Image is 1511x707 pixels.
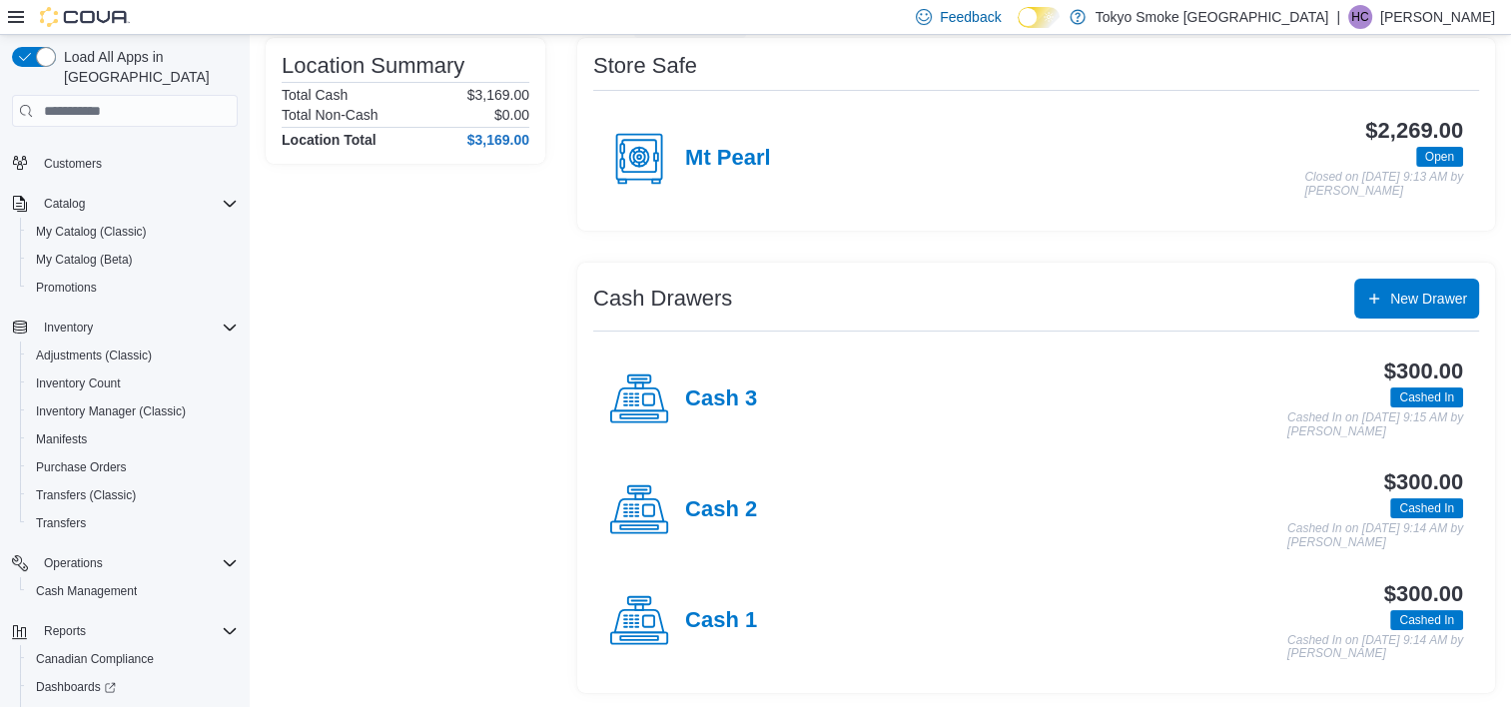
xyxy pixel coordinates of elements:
[36,348,152,363] span: Adjustments (Classic)
[685,386,757,412] h4: Cash 3
[28,483,144,507] a: Transfers (Classic)
[36,487,136,503] span: Transfers (Classic)
[36,192,238,216] span: Catalog
[20,509,246,537] button: Transfers
[467,87,529,103] p: $3,169.00
[28,647,162,671] a: Canadian Compliance
[20,342,246,369] button: Adjustments (Classic)
[1425,148,1454,166] span: Open
[4,617,246,645] button: Reports
[20,577,246,605] button: Cash Management
[36,375,121,391] span: Inventory Count
[1390,498,1463,518] span: Cashed In
[593,54,697,78] h3: Store Safe
[467,132,529,148] h4: $3,169.00
[1390,610,1463,630] span: Cashed In
[940,7,1001,27] span: Feedback
[44,320,93,336] span: Inventory
[1399,611,1454,629] span: Cashed In
[44,196,85,212] span: Catalog
[44,555,103,571] span: Operations
[36,403,186,419] span: Inventory Manager (Classic)
[593,287,732,311] h3: Cash Drawers
[28,399,238,423] span: Inventory Manager (Classic)
[1018,28,1019,29] span: Dark Mode
[28,344,160,367] a: Adjustments (Classic)
[28,483,238,507] span: Transfers (Classic)
[1390,387,1463,407] span: Cashed In
[4,549,246,577] button: Operations
[1399,388,1454,406] span: Cashed In
[1018,7,1060,28] input: Dark Mode
[685,497,757,523] h4: Cash 2
[28,675,124,699] a: Dashboards
[28,371,129,395] a: Inventory Count
[4,149,246,178] button: Customers
[1399,499,1454,517] span: Cashed In
[20,369,246,397] button: Inventory Count
[20,645,246,673] button: Canadian Compliance
[36,252,133,268] span: My Catalog (Beta)
[36,551,111,575] button: Operations
[36,651,154,667] span: Canadian Compliance
[28,220,155,244] a: My Catalog (Classic)
[36,459,127,475] span: Purchase Orders
[1348,5,1372,29] div: Heather Chafe
[20,246,246,274] button: My Catalog (Beta)
[20,218,246,246] button: My Catalog (Classic)
[36,224,147,240] span: My Catalog (Classic)
[36,316,101,340] button: Inventory
[1351,5,1368,29] span: HC
[28,511,94,535] a: Transfers
[282,107,378,123] h6: Total Non-Cash
[36,152,110,176] a: Customers
[44,156,102,172] span: Customers
[28,427,95,451] a: Manifests
[1380,5,1495,29] p: [PERSON_NAME]
[36,619,238,643] span: Reports
[28,647,238,671] span: Canadian Compliance
[20,481,246,509] button: Transfers (Classic)
[20,397,246,425] button: Inventory Manager (Classic)
[20,673,246,701] a: Dashboards
[1287,634,1463,661] p: Cashed In on [DATE] 9:14 AM by [PERSON_NAME]
[1304,171,1463,198] p: Closed on [DATE] 9:13 AM by [PERSON_NAME]
[1384,582,1463,606] h3: $300.00
[20,274,246,302] button: Promotions
[28,220,238,244] span: My Catalog (Classic)
[1096,5,1329,29] p: Tokyo Smoke [GEOGRAPHIC_DATA]
[1336,5,1340,29] p: |
[28,455,135,479] a: Purchase Orders
[28,579,145,603] a: Cash Management
[56,47,238,87] span: Load All Apps in [GEOGRAPHIC_DATA]
[36,679,116,695] span: Dashboards
[685,608,757,634] h4: Cash 1
[36,515,86,531] span: Transfers
[36,551,238,575] span: Operations
[36,192,93,216] button: Catalog
[282,132,377,148] h4: Location Total
[44,623,86,639] span: Reports
[1390,289,1467,309] span: New Drawer
[4,314,246,342] button: Inventory
[36,583,137,599] span: Cash Management
[4,190,246,218] button: Catalog
[1287,411,1463,438] p: Cashed In on [DATE] 9:15 AM by [PERSON_NAME]
[494,107,529,123] p: $0.00
[1354,279,1479,319] button: New Drawer
[20,453,246,481] button: Purchase Orders
[282,87,348,103] h6: Total Cash
[1287,522,1463,549] p: Cashed In on [DATE] 9:14 AM by [PERSON_NAME]
[36,431,87,447] span: Manifests
[28,511,238,535] span: Transfers
[28,276,238,300] span: Promotions
[28,248,238,272] span: My Catalog (Beta)
[28,675,238,699] span: Dashboards
[28,276,105,300] a: Promotions
[36,316,238,340] span: Inventory
[28,427,238,451] span: Manifests
[28,455,238,479] span: Purchase Orders
[685,146,771,172] h4: Mt Pearl
[40,7,130,27] img: Cova
[1384,359,1463,383] h3: $300.00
